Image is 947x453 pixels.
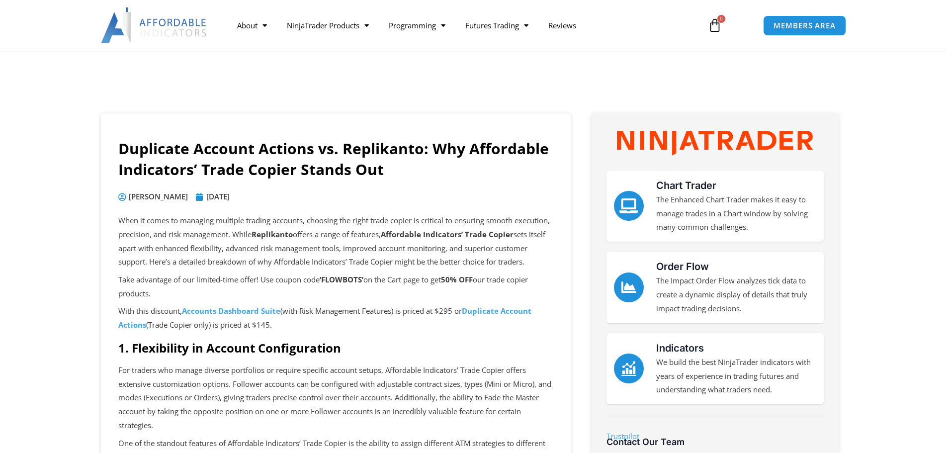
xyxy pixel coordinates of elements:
strong: 1. Flexibility in Account Configuration [118,340,341,356]
p: The Enhanced Chart Trader makes it easy to manage trades in a Chart window by solving many common... [656,193,816,235]
p: With this discount, (with Risk Management Features) is priced at $295 or (Trade Copier only) is p... [118,304,553,332]
p: We build the best NinjaTrader indicators with years of experience in trading futures and understa... [656,356,816,397]
span: [PERSON_NAME] [126,190,188,204]
a: NinjaTrader Products [277,14,379,37]
a: 0 [693,11,737,40]
nav: Menu [227,14,696,37]
h3: Contact Our Team [606,436,824,448]
a: Indicators [656,342,704,354]
a: Futures Trading [455,14,538,37]
a: Programming [379,14,455,37]
a: About [227,14,277,37]
p: The Impact Order Flow analyzes tick data to create a dynamic display of details that truly impact... [656,274,816,316]
span: MEMBERS AREA [774,22,836,29]
strong: Replikanto [252,229,293,239]
strong: 50% OFF [441,274,473,284]
img: NinjaTrader Wordmark color RGB | Affordable Indicators – NinjaTrader [617,131,812,156]
a: Duplicate Account Actions [118,306,531,330]
img: LogoAI | Affordable Indicators – NinjaTrader [101,7,208,43]
h1: Duplicate Account Actions vs. Replikanto: Why Affordable Indicators’ Trade Copier Stands Out [118,138,553,180]
a: MEMBERS AREA [763,15,846,36]
p: For traders who manage diverse portfolios or require specific account setups, Affordable Indicato... [118,363,553,433]
span: 0 [717,15,725,23]
p: When it comes to managing multiple trading accounts, choosing the right trade copier is critical ... [118,214,553,269]
a: Indicators [614,354,644,383]
a: Reviews [538,14,586,37]
a: Trustpilot [606,431,639,441]
time: [DATE] [206,191,230,201]
strong: Affordable Indicators’ Trade Copier [381,229,514,239]
a: Order Flow [614,272,644,302]
p: Take advantage of our limited-time offer! Use coupon code on the Cart page to get our trade copie... [118,273,553,301]
a: Order Flow [656,261,709,272]
b: ‘FLOWBOTS’ [320,274,363,284]
a: Chart Trader [656,180,716,191]
a: Accounts Dashboard Suite [182,306,280,316]
a: Chart Trader [614,191,644,221]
